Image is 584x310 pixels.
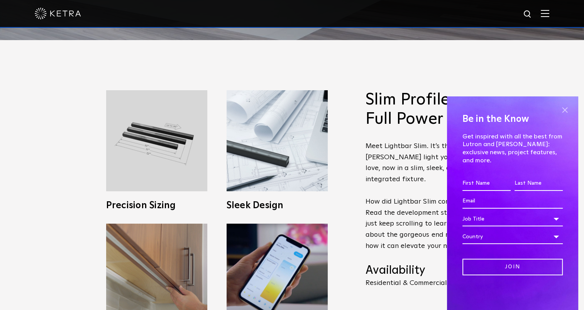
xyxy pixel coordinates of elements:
h3: Sleek Design [227,201,328,210]
input: Last Name [515,176,563,191]
p: Get inspired with all the best from Lutron and [PERSON_NAME]: exclusive news, project features, a... [462,133,563,165]
img: ketra-logo-2019-white [35,8,81,19]
img: search icon [523,10,533,19]
img: L30_Custom_Length_Black-2 [106,90,207,191]
input: Join [462,259,563,275]
h2: Slim Profile, Full Power [366,90,485,129]
h4: Be in the Know [462,112,563,126]
div: Country [462,229,563,244]
h3: Precision Sizing [106,201,207,210]
p: Meet Lightbar Slim. It’s the stunning [PERSON_NAME] light you know and love, now in a slim, sleek... [366,141,485,252]
p: Residential & Commercial [366,280,485,286]
img: L30_SlimProfile [227,90,328,191]
div: Job Title [462,212,563,226]
input: Email [462,194,563,209]
h4: Availability [366,263,485,278]
img: Hamburger%20Nav.svg [541,10,549,17]
input: First Name [462,176,511,191]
